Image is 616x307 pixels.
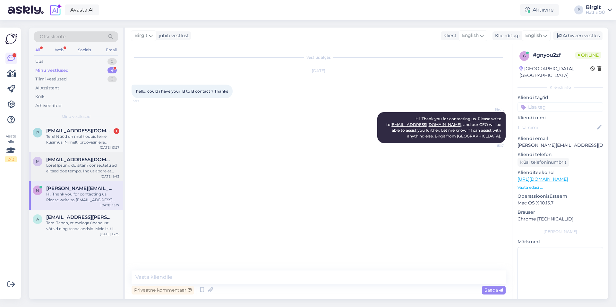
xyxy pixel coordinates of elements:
span: English [525,32,542,39]
p: Brauser [518,209,603,216]
div: Tere! Nüüd on mul hoopis teine küsimus. Nimelt: proovisin eile hommikul [PERSON_NAME]/jahedat Mig... [46,134,119,145]
p: Märkmed [518,238,603,245]
p: Operatsioonisüsteem [518,193,603,200]
div: Klient [441,32,457,39]
div: Kliendi info [518,85,603,90]
span: Online [575,52,601,59]
div: Privaatne kommentaar [132,286,194,295]
div: [PERSON_NAME] [518,229,603,235]
div: Uus [35,58,43,65]
div: Birgit [586,5,605,10]
div: Email [105,46,118,54]
div: Minu vestlused [35,67,69,74]
div: AI Assistent [35,85,59,91]
div: Hatha OÜ [586,10,605,15]
img: Askly Logo [5,33,17,45]
div: [DATE] [132,68,506,74]
div: Arhiveeri vestlus [553,31,603,40]
div: Aktiivne [520,4,559,16]
div: Arhiveeritud [35,103,62,109]
div: [DATE] 9:43 [101,174,119,179]
div: B [574,5,583,14]
span: n [36,188,39,193]
span: p [36,130,39,135]
span: mariorav58@gmail.com [46,157,113,162]
div: Küsi telefoninumbrit [518,158,569,167]
div: All [34,46,41,54]
p: Kliendi nimi [518,114,603,121]
div: Tiimi vestlused [35,76,67,82]
span: hello, could i have your B to B contact ? Thanks [136,89,228,94]
span: English [462,32,479,39]
img: explore-ai [49,3,62,17]
a: [EMAIL_ADDRESS][DOMAIN_NAME] [390,122,461,127]
div: Hi. Thank you for contacting us. Please write to [EMAIL_ADDRESS][DOMAIN_NAME], and our CEO will b... [46,191,119,203]
span: g [523,54,526,58]
div: Socials [77,46,92,54]
span: Minu vestlused [62,114,90,120]
span: m [36,159,39,164]
div: Kõik [35,94,45,100]
p: [PERSON_NAME][EMAIL_ADDRESS][DOMAIN_NAME] [518,142,603,149]
div: Vaata siia [5,133,17,162]
span: 15:17 [480,143,504,148]
p: Kliendi email [518,135,603,142]
p: Vaata edasi ... [518,185,603,190]
div: 0 [107,76,117,82]
div: [DATE] 13:39 [100,232,119,236]
div: [DATE] 15:17 [100,203,119,208]
div: Tere. Tänan, et meiega ühendust võtsid ning teada andsid. Meie It-tiim on vea leidnud ja parandan... [46,220,119,232]
p: Kliendi tag'id [518,94,603,101]
span: A [36,217,39,221]
span: Otsi kliente [40,33,65,40]
span: 9:17 [133,98,158,103]
input: Lisa nimi [518,124,596,131]
span: Alina.kester@gmail.com [46,214,113,220]
div: [DATE] 13:27 [100,145,119,150]
span: Birgit [480,107,504,112]
span: piret.mets@gmail.com [46,128,113,134]
div: juhib vestlust [156,32,189,39]
div: Web [54,46,65,54]
div: [GEOGRAPHIC_DATA], [GEOGRAPHIC_DATA] [519,65,590,79]
a: BirgitHatha OÜ [586,5,612,15]
input: Lisa tag [518,102,603,112]
span: Saada [484,287,503,293]
div: Lore! Ipsum, do sitam consectetu ad elitsed doe tempo. Inc utlabore et dolo, ma ali enimad mini v... [46,162,119,174]
a: Avasta AI [65,4,99,15]
div: Vestlus algas [132,54,506,60]
span: Birgit [134,32,148,39]
div: 0 [107,58,117,65]
span: Hi. Thank you for contacting us. Please write to , and our CEO will be able to assist you further... [386,116,502,138]
a: [URL][DOMAIN_NAME] [518,176,568,182]
div: 2 / 3 [5,156,17,162]
p: Kliendi telefon [518,151,603,158]
p: Klienditeekond [518,169,603,176]
p: Mac OS X 10.15.7 [518,200,603,206]
div: 4 [107,67,117,74]
div: Klienditugi [492,32,520,39]
div: 1 [114,128,119,134]
span: nathaniel@reishitherapy.com [46,186,113,191]
div: # gnyou2zf [533,51,575,59]
p: Chrome [TECHNICAL_ID] [518,216,603,222]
